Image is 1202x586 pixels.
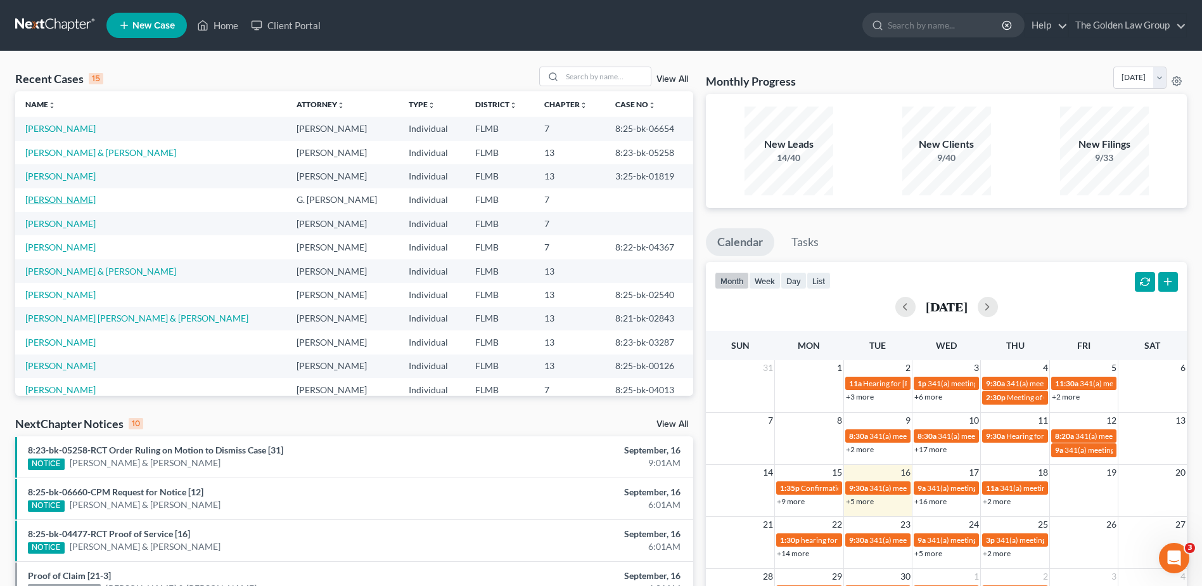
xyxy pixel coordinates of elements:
span: Meeting of Creditors for [PERSON_NAME] [1007,393,1148,402]
a: Tasks [780,228,830,256]
td: [PERSON_NAME] [286,117,399,140]
td: 8:21-bk-02843 [605,307,693,330]
td: [PERSON_NAME] [286,378,399,401]
a: Calendar [706,228,774,256]
span: 9a [917,535,926,545]
span: 11a [849,379,862,388]
span: Hearing for [PERSON_NAME] & [PERSON_NAME] [1006,431,1172,441]
i: unfold_more [428,101,435,109]
div: September, 16 [471,528,681,540]
span: 18 [1037,465,1049,480]
span: 9:30a [986,431,1005,441]
span: 15 [831,465,843,480]
a: [PERSON_NAME] & [PERSON_NAME] [70,457,221,469]
a: +5 more [914,549,942,558]
span: 1:30p [780,535,800,545]
td: 8:25-bk-00126 [605,355,693,378]
td: [PERSON_NAME] [286,164,399,188]
td: 8:22-bk-04367 [605,235,693,259]
td: Individual [399,307,465,330]
span: 13 [1174,413,1187,428]
div: 15 [89,73,103,84]
td: 13 [534,330,604,354]
span: 11:30a [1055,379,1078,388]
span: Hearing for [PERSON_NAME] [863,379,962,388]
span: 341(a) meeting for [PERSON_NAME] [869,483,992,493]
button: month [715,272,749,289]
td: Individual [399,330,465,354]
span: 5 [1110,360,1118,375]
a: +2 more [983,497,1011,506]
span: 12 [1105,413,1118,428]
span: Sat [1144,340,1160,351]
span: hearing for [PERSON_NAME] [801,535,898,545]
a: +9 more [777,497,805,506]
a: +2 more [983,549,1011,558]
td: Individual [399,355,465,378]
td: 7 [534,212,604,235]
td: Individual [399,164,465,188]
span: 22 [831,517,843,532]
i: unfold_more [648,101,656,109]
td: Individual [399,117,465,140]
span: 11 [1037,413,1049,428]
div: 6:01AM [471,540,681,553]
span: 1 [973,569,980,584]
td: 7 [534,235,604,259]
a: [PERSON_NAME] & [PERSON_NAME] [25,266,176,277]
td: FLMB [465,164,534,188]
span: New Case [132,21,175,30]
td: 13 [534,283,604,306]
a: [PERSON_NAME] [25,337,96,348]
a: +14 more [777,549,809,558]
a: Typeunfold_more [409,100,435,109]
span: 8:30a [849,431,868,441]
div: 10 [129,418,143,429]
span: Sun [731,340,750,351]
td: 8:25-bk-04013 [605,378,693,401]
a: +2 more [1052,392,1080,401]
a: Case Nounfold_more [615,100,656,109]
div: 6:01AM [471,498,681,511]
a: +5 more [846,497,874,506]
span: Confirmation Hearing for [PERSON_NAME] [801,483,946,493]
a: +6 more [914,392,942,401]
input: Search by name... [562,67,651,86]
div: NextChapter Notices [15,416,143,431]
span: 341(a) meeting for [PERSON_NAME] & [PERSON_NAME] [927,483,1116,493]
td: FLMB [465,188,534,212]
a: Chapterunfold_more [544,100,587,109]
span: 16 [899,465,912,480]
a: 8:25-bk-04477-RCT Proof of Service [16] [28,528,190,539]
span: 1:35p [780,483,800,493]
a: Nameunfold_more [25,100,56,109]
span: 4 [1179,569,1187,584]
span: 341(a) meeting for [PERSON_NAME] [869,535,992,545]
td: [PERSON_NAME] [286,355,399,378]
div: NOTICE [28,459,65,470]
span: 26 [1105,517,1118,532]
a: [PERSON_NAME] & [PERSON_NAME] [25,147,176,158]
span: 31 [762,360,774,375]
span: 17 [968,465,980,480]
span: 14 [762,465,774,480]
td: FLMB [465,259,534,283]
td: 13 [534,164,604,188]
span: 2 [904,360,912,375]
td: 13 [534,259,604,283]
td: [PERSON_NAME] [286,212,399,235]
td: Individual [399,283,465,306]
span: Thu [1006,340,1025,351]
span: 3 [973,360,980,375]
td: 7 [534,117,604,140]
td: [PERSON_NAME] [286,259,399,283]
span: 9:30a [849,535,868,545]
span: 8:30a [917,431,937,441]
span: 9:30a [986,379,1005,388]
span: 1p [917,379,926,388]
span: 4 [1042,360,1049,375]
span: 24 [968,517,980,532]
td: Individual [399,188,465,212]
span: 23 [899,517,912,532]
a: [PERSON_NAME] [25,242,96,252]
